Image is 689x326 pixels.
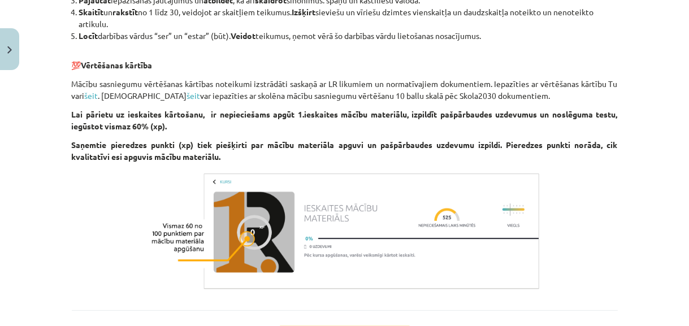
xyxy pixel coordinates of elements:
[231,31,256,41] strong: Veidot
[292,7,316,17] strong: Izšķirt
[72,78,618,102] p: Mācību sasniegumu vērtēšanas kārtības noteikumi izstrādāti saskaņā ar LR likumiem un normatīvajie...
[79,31,98,41] strong: Locīt
[7,46,12,54] img: icon-close-lesson-0947bae3869378f0d4975bcd49f059093ad1ed9edebbc8119c70593378902aed.svg
[72,109,618,131] b: Lai pārietu uz ieskaites kārtošanu, ir nepieciešams apgūt 1.ieskaites mācību materiālu, izpildīt ...
[187,90,201,101] a: šeit
[79,30,618,42] li: darbības vārdus “ser” un “estar” (būt). teikumus, ņemot vērā šo darbības vārdu lietošanas nosacīj...
[113,7,138,17] strong: rakstīt
[79,7,104,17] strong: Skaitīt
[81,60,153,70] b: Vērtēšanas kārtība
[72,47,618,71] p: 💯
[79,6,618,30] li: un no 1 līdz 30, veidojot ar skaitļiem teikumus. sieviešu un vīriešu dzimtes vienskaitļa un daudz...
[85,90,98,101] a: šeit
[72,140,618,162] b: Saņemtie pieredzes punkti (xp) tiek piešķirti par mācību materiāla apguvi un pašpārbaudes uzdevum...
